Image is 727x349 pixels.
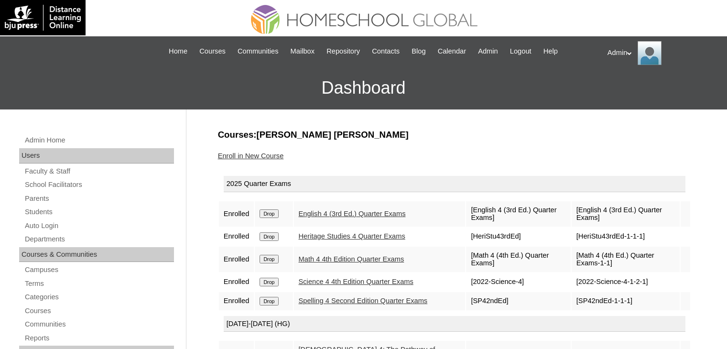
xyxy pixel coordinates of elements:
a: Home [164,46,192,57]
a: Repository [322,46,365,57]
span: Calendar [438,46,466,57]
a: Logout [505,46,536,57]
span: Blog [412,46,425,57]
a: Calendar [433,46,471,57]
input: Drop [260,232,278,241]
div: [DATE]-[DATE] (HG) [224,316,685,332]
span: Admin [478,46,498,57]
span: Mailbox [291,46,315,57]
a: Courses [195,46,230,57]
div: Courses & Communities [19,247,174,262]
input: Drop [260,297,278,305]
a: Enroll in New Course [218,152,284,160]
a: Science 4 4th Edition Quarter Exams [299,278,413,285]
a: Students [24,206,174,218]
td: [Math 4 (4th Ed.) Quarter Exams] [466,247,570,272]
td: Enrolled [219,201,254,227]
td: [English 4 (3rd Ed.) Quarter Exams] [572,201,680,227]
div: 2025 Quarter Exams [224,176,685,192]
td: [2022-Science-4-1-2-1] [572,273,680,291]
a: Help [539,46,563,57]
a: Communities [233,46,283,57]
span: Repository [326,46,360,57]
td: [English 4 (3rd Ed.) Quarter Exams] [466,201,570,227]
input: Drop [260,209,278,218]
td: [SP42ndEd-1-1-1] [572,292,680,310]
a: Categories [24,291,174,303]
a: Contacts [367,46,404,57]
h3: Dashboard [5,66,722,109]
span: Home [169,46,187,57]
a: Admin [473,46,503,57]
a: Parents [24,193,174,205]
a: School Facilitators [24,179,174,191]
a: Communities [24,318,174,330]
a: Blog [407,46,430,57]
a: Heritage Studies 4 Quarter Exams [299,232,405,240]
td: Enrolled [219,247,254,272]
td: [2022-Science-4] [466,273,570,291]
a: Auto Login [24,220,174,232]
a: Spelling 4 Second Edition Quarter Exams [299,297,428,305]
span: Communities [238,46,279,57]
td: Enrolled [219,273,254,291]
td: Enrolled [219,228,254,246]
a: Mailbox [286,46,320,57]
td: [SP42ndEd] [466,292,570,310]
td: Enrolled [219,292,254,310]
a: Reports [24,332,174,344]
a: Departments [24,233,174,245]
img: logo-white.png [5,5,81,31]
input: Drop [260,255,278,263]
td: [HeriStu43rdEd-1-1-1] [572,228,680,246]
a: Courses [24,305,174,317]
span: Logout [510,46,532,57]
span: Contacts [372,46,400,57]
img: Admin Homeschool Global [638,41,662,65]
span: Courses [199,46,226,57]
h3: Courses:[PERSON_NAME] [PERSON_NAME] [218,129,691,141]
td: [Math 4 (4th Ed.) Quarter Exams-1-1] [572,247,680,272]
a: Faculty & Staff [24,165,174,177]
a: Math 4 4th Edition Quarter Exams [299,255,404,263]
td: [HeriStu43rdEd] [466,228,570,246]
span: Help [543,46,558,57]
a: Terms [24,278,174,290]
a: English 4 (3rd Ed.) Quarter Exams [299,210,406,218]
a: Admin Home [24,134,174,146]
div: Admin [608,41,717,65]
a: Campuses [24,264,174,276]
input: Drop [260,278,278,286]
div: Users [19,148,174,164]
